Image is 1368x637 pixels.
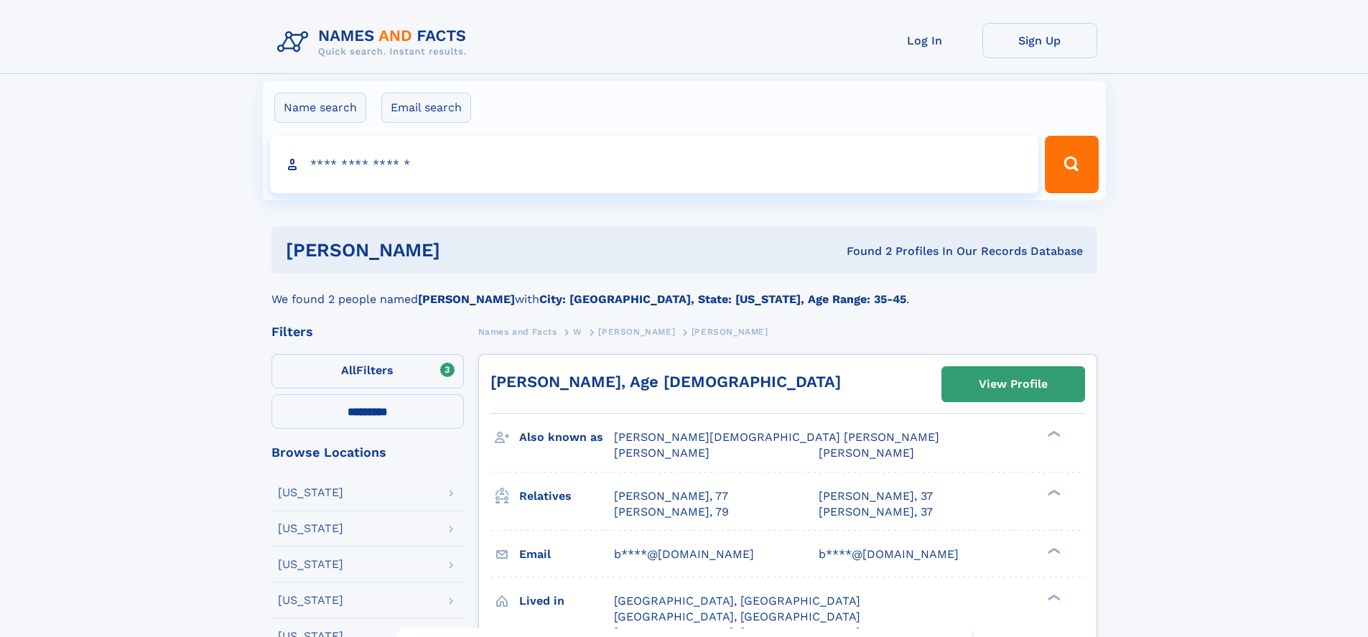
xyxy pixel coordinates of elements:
[819,504,933,520] a: [PERSON_NAME], 37
[1044,488,1061,497] div: ❯
[478,322,557,340] a: Names and Facts
[614,430,939,444] span: [PERSON_NAME][DEMOGRAPHIC_DATA] [PERSON_NAME]
[819,446,914,460] span: [PERSON_NAME]
[519,589,614,613] h3: Lived in
[819,488,933,504] a: [PERSON_NAME], 37
[942,367,1084,401] a: View Profile
[867,23,982,58] a: Log In
[643,243,1083,259] div: Found 2 Profiles In Our Records Database
[614,488,728,504] a: [PERSON_NAME], 77
[1044,592,1061,602] div: ❯
[274,93,366,123] label: Name search
[519,484,614,508] h3: Relatives
[598,327,675,337] span: [PERSON_NAME]
[286,241,643,259] h1: [PERSON_NAME]
[1045,136,1098,193] button: Search Button
[614,504,729,520] a: [PERSON_NAME], 79
[278,487,343,498] div: [US_STATE]
[692,327,768,337] span: [PERSON_NAME]
[278,523,343,534] div: [US_STATE]
[278,559,343,570] div: [US_STATE]
[979,368,1048,401] div: View Profile
[271,354,464,389] label: Filters
[418,292,515,306] b: [PERSON_NAME]
[270,136,1039,193] input: search input
[271,274,1097,308] div: We found 2 people named with .
[539,292,906,306] b: City: [GEOGRAPHIC_DATA], State: [US_STATE], Age Range: 35-45
[381,93,471,123] label: Email search
[271,446,464,459] div: Browse Locations
[341,363,356,377] span: All
[519,542,614,567] h3: Email
[614,594,860,608] span: [GEOGRAPHIC_DATA], [GEOGRAPHIC_DATA]
[519,425,614,450] h3: Also known as
[490,373,841,391] a: [PERSON_NAME], Age [DEMOGRAPHIC_DATA]
[278,595,343,606] div: [US_STATE]
[573,322,582,340] a: W
[982,23,1097,58] a: Sign Up
[1044,546,1061,555] div: ❯
[1044,429,1061,439] div: ❯
[598,322,675,340] a: [PERSON_NAME]
[271,23,478,62] img: Logo Names and Facts
[614,610,860,623] span: [GEOGRAPHIC_DATA], [GEOGRAPHIC_DATA]
[271,325,464,338] div: Filters
[614,446,709,460] span: [PERSON_NAME]
[573,327,582,337] span: W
